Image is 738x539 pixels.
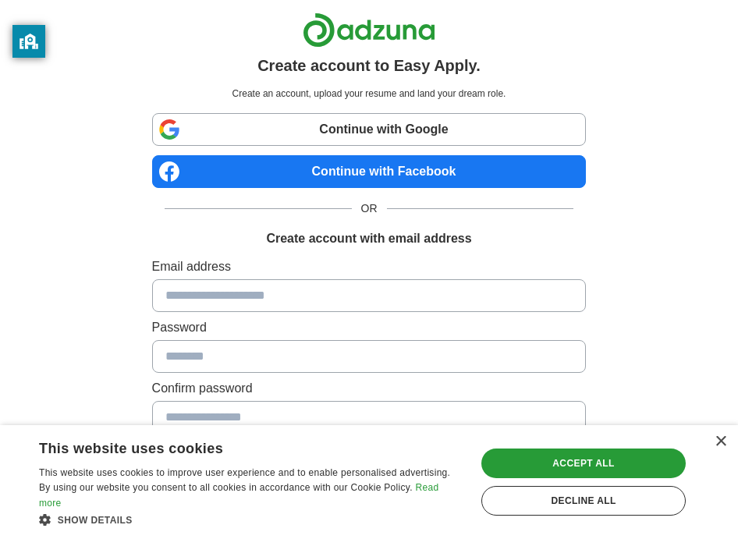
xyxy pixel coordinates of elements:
div: Show details [39,512,463,527]
img: Adzuna logo [303,12,435,48]
a: Continue with Google [152,113,587,146]
span: Show details [58,515,133,526]
button: privacy banner [12,25,45,58]
div: Accept all [481,449,686,478]
label: Confirm password [152,379,587,398]
div: Close [715,436,726,448]
label: Password [152,318,587,337]
p: Create an account, upload your resume and land your dream role. [155,87,584,101]
span: OR [352,200,387,217]
label: Email address [152,257,587,276]
span: This website uses cookies to improve user experience and to enable personalised advertising. By u... [39,467,450,494]
h1: Create account to Easy Apply. [257,54,481,77]
a: Continue with Facebook [152,155,587,188]
div: This website uses cookies [39,434,424,458]
div: Decline all [481,486,686,516]
h1: Create account with email address [266,229,471,248]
